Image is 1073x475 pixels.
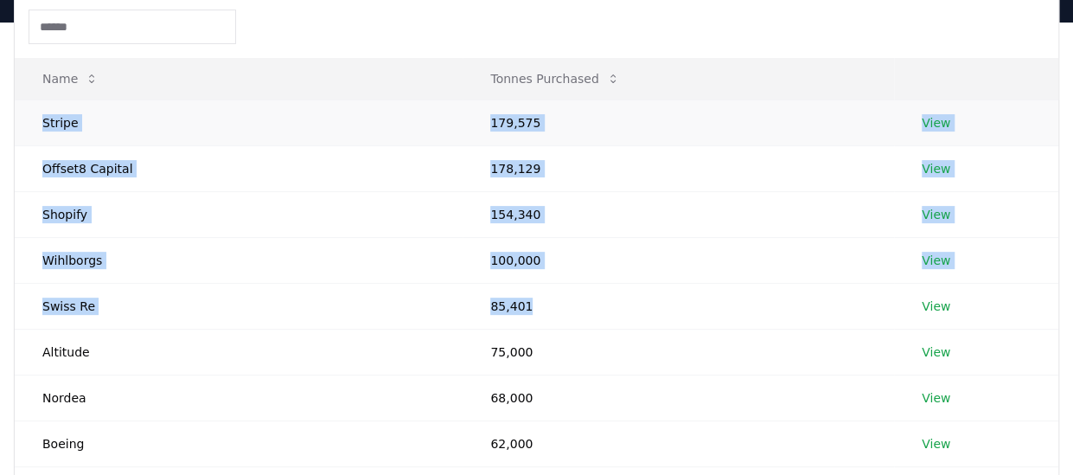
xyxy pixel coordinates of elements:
a: View [922,114,950,132]
td: 100,000 [463,237,894,283]
td: 62,000 [463,420,894,466]
td: 154,340 [463,191,894,237]
a: View [922,206,950,223]
td: Stripe [15,99,463,145]
td: 85,401 [463,283,894,329]
button: Name [29,61,112,96]
td: 68,000 [463,375,894,420]
td: Boeing [15,420,463,466]
td: Shopify [15,191,463,237]
a: View [922,252,950,269]
a: View [922,435,950,453]
td: Swiss Re [15,283,463,329]
a: View [922,298,950,315]
td: Offset8 Capital [15,145,463,191]
td: Altitude [15,329,463,375]
td: 75,000 [463,329,894,375]
td: Wihlborgs [15,237,463,283]
td: Nordea [15,375,463,420]
button: Tonnes Purchased [476,61,633,96]
td: 179,575 [463,99,894,145]
a: View [922,160,950,177]
td: 178,129 [463,145,894,191]
a: View [922,343,950,361]
a: View [922,389,950,407]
